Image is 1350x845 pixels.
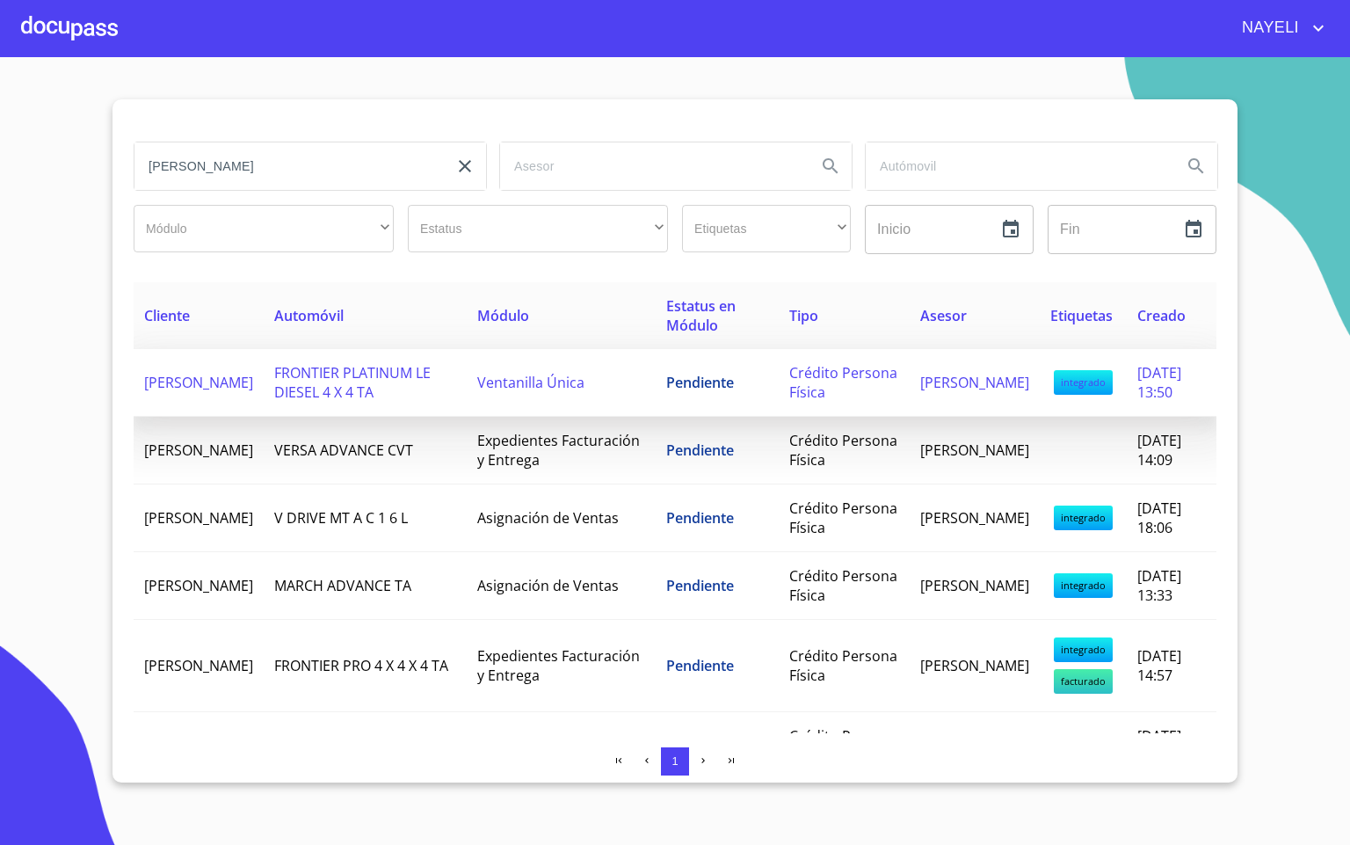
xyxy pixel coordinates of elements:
[134,142,437,190] input: search
[809,145,852,187] button: Search
[661,747,689,776] button: 1
[682,205,851,252] div: ​
[144,373,253,392] span: [PERSON_NAME]
[789,306,818,325] span: Tipo
[920,306,967,325] span: Asesor
[666,576,734,595] span: Pendiente
[1229,14,1329,42] button: account of current user
[408,205,668,252] div: ​
[920,441,1029,460] span: [PERSON_NAME]
[144,441,253,460] span: [PERSON_NAME]
[274,576,411,595] span: MARCH ADVANCE TA
[789,431,897,470] span: Crédito Persona Física
[144,508,253,528] span: [PERSON_NAME]
[477,306,529,325] span: Módulo
[274,441,413,460] span: VERSA ADVANCE CVT
[1137,726,1181,765] span: [DATE] 13:33
[1054,370,1113,395] span: integrado
[1229,14,1308,42] span: NAYELI
[477,508,619,528] span: Asignación de Ventas
[789,499,897,537] span: Crédito Persona Física
[444,145,486,187] button: clear input
[920,576,1029,595] span: [PERSON_NAME]
[666,508,734,528] span: Pendiente
[274,656,448,675] span: FRONTIER PRO 4 X 4 X 4 TA
[1050,306,1113,325] span: Etiquetas
[1137,363,1181,402] span: [DATE] 13:50
[1054,637,1113,662] span: integrado
[671,754,678,768] span: 1
[1137,499,1181,537] span: [DATE] 18:06
[789,363,897,402] span: Crédito Persona Física
[274,306,344,325] span: Automóvil
[1137,431,1181,470] span: [DATE] 14:09
[1054,573,1113,598] span: integrado
[477,431,640,470] span: Expedientes Facturación y Entrega
[789,566,897,605] span: Crédito Persona Física
[134,205,394,252] div: ​
[789,726,897,765] span: Crédito Persona Física
[144,576,253,595] span: [PERSON_NAME]
[500,142,802,190] input: search
[789,646,897,685] span: Crédito Persona Física
[666,441,734,460] span: Pendiente
[477,646,640,685] span: Expedientes Facturación y Entrega
[274,363,431,402] span: FRONTIER PLATINUM LE DIESEL 4 X 4 TA
[866,142,1168,190] input: search
[920,508,1029,528] span: [PERSON_NAME]
[1054,669,1113,694] span: facturado
[477,576,619,595] span: Asignación de Ventas
[274,508,408,528] span: V DRIVE MT A C 1 6 L
[1137,566,1181,605] span: [DATE] 13:33
[666,296,736,335] span: Estatus en Módulo
[144,306,190,325] span: Cliente
[666,656,734,675] span: Pendiente
[144,656,253,675] span: [PERSON_NAME]
[1175,145,1217,187] button: Search
[920,373,1029,392] span: [PERSON_NAME]
[1137,646,1181,685] span: [DATE] 14:57
[1054,506,1113,530] span: integrado
[1137,306,1186,325] span: Creado
[477,373,584,392] span: Ventanilla Única
[666,373,734,392] span: Pendiente
[920,656,1029,675] span: [PERSON_NAME]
